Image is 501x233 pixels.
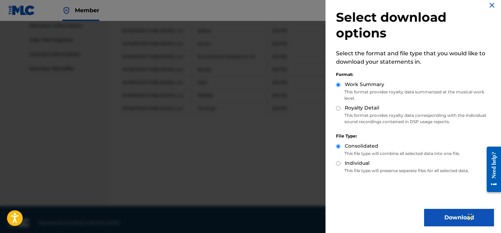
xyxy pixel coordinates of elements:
[481,141,501,197] iframe: Resource Center
[336,89,494,101] p: This format provides royalty data summarized at the musical work level.
[336,112,494,125] p: This format provides royalty data corresponding with the individual sound recordings contained in...
[345,142,378,150] label: Consolidated
[336,71,494,78] div: Format:
[345,81,384,88] label: Work Summary
[468,206,472,227] div: Drag
[466,199,501,233] iframe: Chat Widget
[8,5,35,15] img: MLC Logo
[336,150,494,157] p: This file type will combine all selected data into one file.
[424,209,494,226] button: Download
[336,9,494,41] h2: Select download options
[345,160,370,167] label: Individual
[336,133,494,139] div: File Type:
[336,49,494,66] p: Select the format and file type that you would like to download your statements in.
[345,104,379,112] label: Royalty Detail
[75,6,99,14] span: Member
[62,6,71,15] img: Top Rightsholder
[336,168,494,174] p: This file type will preserve separate files for all selected data.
